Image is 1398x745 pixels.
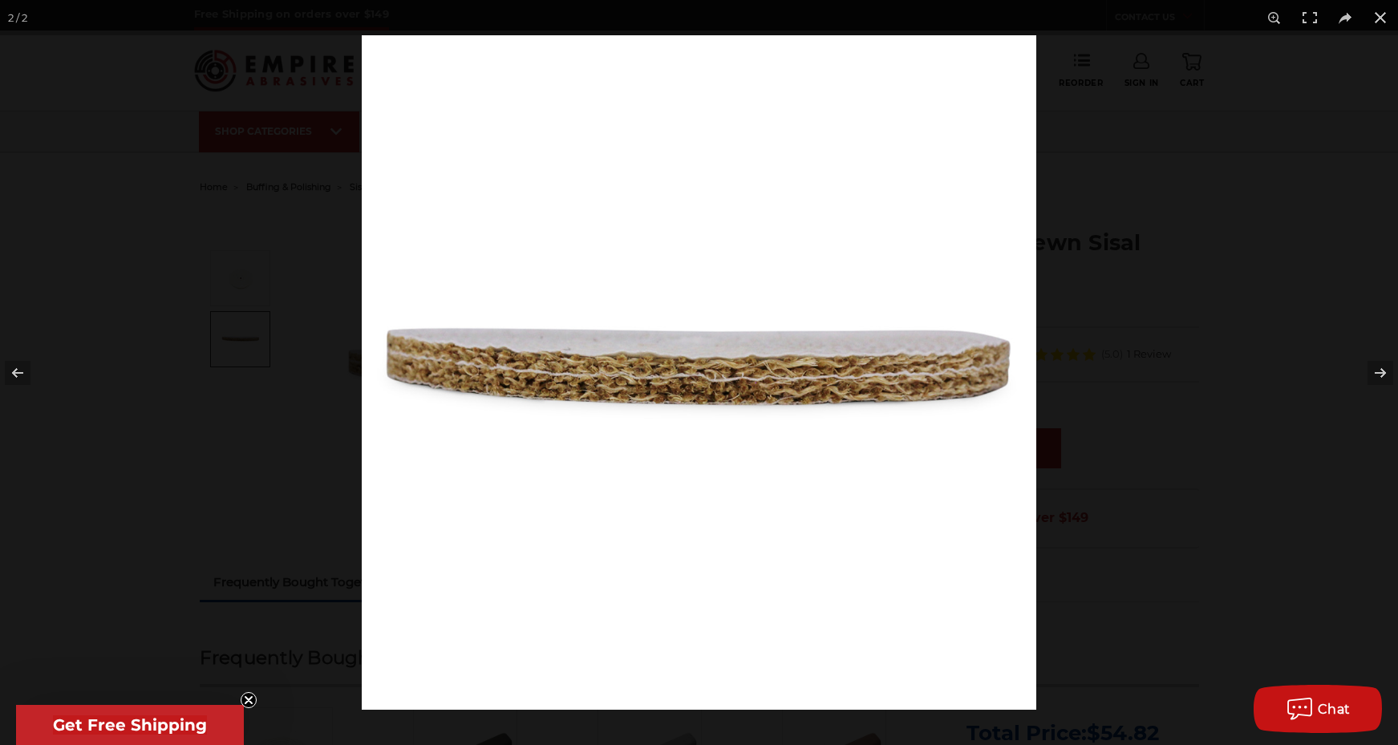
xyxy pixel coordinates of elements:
[16,705,244,745] div: Get Free ShippingClose teaser
[362,35,1036,710] img: sisal-buffing-wheel-thickness__20752.1665679831.jpg
[53,715,207,735] span: Get Free Shipping
[1318,702,1351,717] span: Chat
[1254,685,1382,733] button: Chat
[241,692,257,708] button: Close teaser
[1342,333,1398,413] button: Next (arrow right)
